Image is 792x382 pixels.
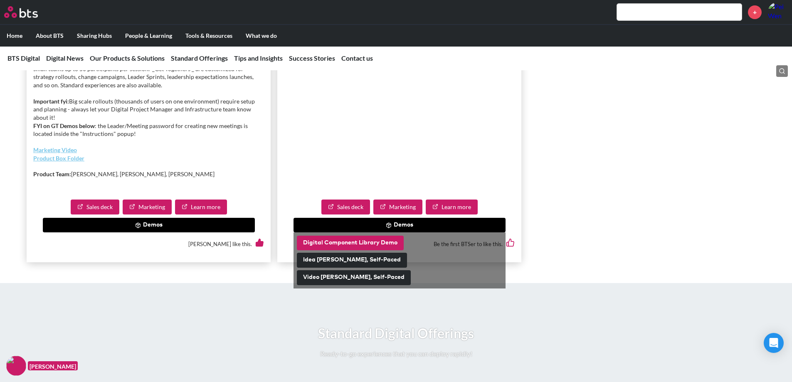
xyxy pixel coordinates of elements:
strong: FYI on GT Demos below [33,122,95,129]
a: Success Stories [289,54,335,62]
label: About BTS [29,25,70,47]
a: Standard Offerings [171,54,228,62]
label: Sharing Hubs [70,25,118,47]
a: Tips and Insights [234,54,283,62]
label: What we do [239,25,284,47]
a: Digital News [46,54,84,62]
p: Big scale rollouts (thousands of users on one environment) require setup and planning - always le... [33,97,264,138]
a: Marketing Video [33,146,77,153]
a: BTS Digital [7,54,40,62]
img: Pei Wen Low [768,2,788,22]
a: Our Products & Solutions [90,54,165,62]
strong: Important fyi: [33,98,69,105]
h1: Standard Digital Offerings [318,324,474,343]
button: Demos [43,218,255,233]
button: Digital Component Library Demo [297,236,404,251]
a: Sales deck [321,200,370,214]
div: Open Intercom Messenger [764,333,784,353]
a: Learn more [175,200,227,214]
a: + [748,5,762,19]
a: Sales deck [71,200,119,214]
div: [PERSON_NAME] like this. [33,232,264,255]
p: Ready-to-go experiences that you can deploy rapidly! [318,349,474,358]
label: People & Learning [118,25,179,47]
a: Go home [4,6,53,18]
figcaption: [PERSON_NAME] [28,361,78,371]
label: Tools & Resources [179,25,239,47]
a: Marketing [373,200,422,214]
button: Demos [294,218,506,233]
a: Learn more [426,200,478,214]
div: Be the first BTSer to like this. [284,232,515,255]
a: Profile [768,2,788,22]
p: [PERSON_NAME], [PERSON_NAME], [PERSON_NAME] [33,170,264,178]
img: BTS Logo [4,6,38,18]
strong: Product Team: [33,170,71,177]
button: Idea [PERSON_NAME], Self-Paced [297,253,407,268]
img: F [6,356,26,376]
button: Video [PERSON_NAME], Self-Paced [297,270,411,285]
a: Product Box Folder [33,155,84,162]
a: Contact us [341,54,373,62]
a: Marketing [123,200,172,214]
